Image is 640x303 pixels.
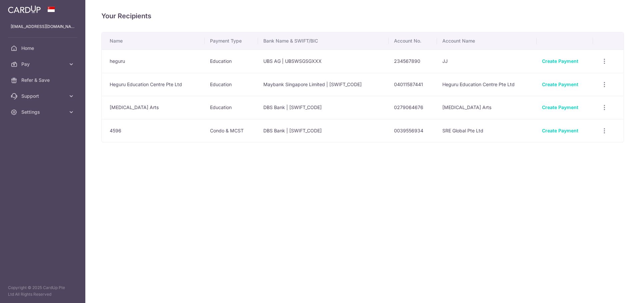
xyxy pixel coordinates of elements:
[21,61,65,68] span: Pay
[21,45,65,52] span: Home
[437,50,537,73] td: JJ
[205,50,258,73] td: Education
[21,93,65,99] span: Support
[102,119,205,142] td: 4596
[21,109,65,115] span: Settings
[542,58,578,64] a: Create Payment
[258,119,389,142] td: DBS Bank | [SWIFT_CODE]
[258,32,389,50] th: Bank Name & SWIFT/BIC
[437,119,537,142] td: SRE Global Pte Ltd
[102,96,205,119] td: [MEDICAL_DATA] Arts
[258,96,389,119] td: DBS Bank | [SWIFT_CODE]
[437,96,537,119] td: [MEDICAL_DATA] Arts
[102,32,205,50] th: Name
[597,283,633,300] iframe: Opens a widget where you can find more information
[437,73,537,96] td: Heguru Education Centre Pte Ltd
[101,11,624,21] h4: Your Recipients
[389,50,437,73] td: 234567890
[205,96,258,119] td: Education
[8,5,41,13] img: CardUp
[542,104,578,110] a: Create Payment
[437,32,537,50] th: Account Name
[389,119,437,142] td: 0039556934
[542,128,578,133] a: Create Payment
[389,96,437,119] td: 0279064676
[258,73,389,96] td: Maybank Singapore Limited | [SWIFT_CODE]
[21,77,65,83] span: Refer & Save
[389,32,437,50] th: Account No.
[542,81,578,87] a: Create Payment
[11,23,75,30] p: [EMAIL_ADDRESS][DOMAIN_NAME]
[205,32,258,50] th: Payment Type
[205,73,258,96] td: Education
[102,73,205,96] td: Heguru Education Centre Pte Ltd
[102,50,205,73] td: heguru
[205,119,258,142] td: Condo & MCST
[258,50,389,73] td: UBS AG | UBSWSGSGXXX
[389,73,437,96] td: 04011587441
